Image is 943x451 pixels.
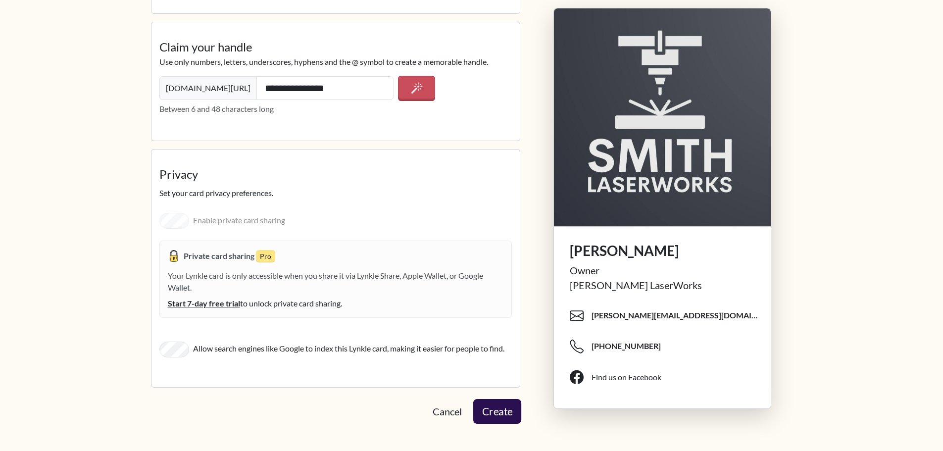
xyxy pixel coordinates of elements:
[159,56,512,68] p: Use only numbers, letters, underscores, hyphens and the @ symbol to create a memorable handle.
[570,362,763,393] span: Find us on Facebook
[159,187,512,199] p: Set your card privacy preferences.
[570,243,755,259] h1: [PERSON_NAME]
[473,399,521,424] button: Create
[424,400,470,423] a: Cancel
[168,250,180,259] span: Private card sharing is enabled
[570,263,755,278] div: Owner
[532,8,793,433] div: Lynkle card preview
[168,298,240,309] span: Start 7-day free trial
[570,278,755,293] div: [PERSON_NAME] LaserWorks
[592,310,763,321] span: [PERSON_NAME][EMAIL_ADDRESS][DOMAIN_NAME]
[592,341,661,351] span: [PHONE_NUMBER]
[256,250,275,262] small: Pro
[554,8,771,226] img: profile picture
[240,299,342,308] span: to unlock private card sharing.
[398,76,435,101] button: Generate a handle based on your name and organization
[159,103,512,115] p: Between 6 and 48 characters long
[159,76,257,100] span: [DOMAIN_NAME][URL]
[592,372,661,384] div: Find us on Facebook
[159,38,512,56] legend: Claim your handle
[193,343,504,354] label: Allow search engines like Google to index this Lynkle card, making it easier for people to find.
[570,332,763,362] span: [PHONE_NUMBER]
[570,301,763,332] span: [PERSON_NAME][EMAIL_ADDRESS][DOMAIN_NAME]
[168,250,180,262] img: padlock
[184,251,256,260] strong: Private card sharing
[159,165,512,187] legend: Privacy
[168,270,503,309] div: Your Lynkle card is only accessible when you share it via Lynkle Share, Apple Wallet, or Google W...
